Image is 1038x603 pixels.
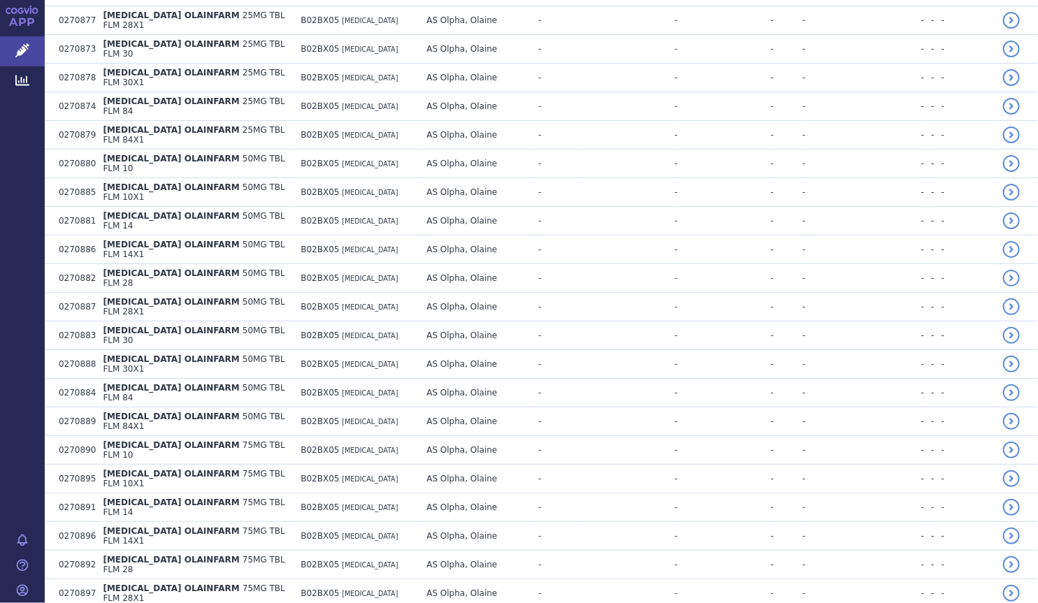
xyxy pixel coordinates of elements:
a: detail [1003,413,1020,430]
td: - [935,350,996,379]
span: 75MG TBL FLM 28X1 [103,583,284,603]
span: B02BX05 [301,44,339,54]
td: - [935,293,996,321]
td: - [805,350,924,379]
td: AS Olpha, Olaine [419,493,531,522]
td: - [581,321,677,350]
td: - [581,92,677,121]
td: - [531,207,581,235]
span: B02BX05 [301,330,339,340]
span: 75MG TBL FLM 14 [103,497,284,517]
td: - [774,6,805,35]
td: AS Olpha, Olaine [419,207,531,235]
td: - [531,407,581,436]
span: [MEDICAL_DATA] OLAINFARM [103,497,239,507]
td: 0270885 [52,178,96,207]
td: 0270892 [52,551,96,579]
td: - [924,379,935,407]
span: [MEDICAL_DATA] OLAINFARM [103,39,239,49]
td: - [774,264,805,293]
td: AS Olpha, Olaine [419,551,531,579]
td: - [935,436,996,465]
td: - [805,379,924,407]
span: [MEDICAL_DATA] OLAINFARM [103,326,239,335]
td: - [935,6,996,35]
a: detail [1003,298,1020,315]
a: detail [1003,241,1020,258]
td: - [805,522,924,551]
td: - [935,551,996,579]
td: - [805,321,924,350]
span: [MEDICAL_DATA] [342,389,398,397]
span: 75MG TBL FLM 28 [103,555,284,574]
span: [MEDICAL_DATA] OLAINFARM [103,154,239,164]
td: 0270886 [52,235,96,264]
td: - [531,35,581,64]
td: AS Olpha, Olaine [419,64,531,92]
td: AS Olpha, Olaine [419,92,531,121]
td: 0270888 [52,350,96,379]
td: - [935,92,996,121]
td: - [935,465,996,493]
td: - [678,493,774,522]
td: - [805,493,924,522]
td: 0270889 [52,407,96,436]
td: - [581,64,677,92]
a: detail [1003,384,1020,401]
td: AS Olpha, Olaine [419,293,531,321]
span: 50MG TBL FLM 30X1 [103,354,284,374]
td: - [678,150,774,178]
span: [MEDICAL_DATA] OLAINFARM [103,10,239,20]
td: - [678,235,774,264]
span: B02BX05 [301,588,339,598]
td: - [924,465,935,493]
span: [MEDICAL_DATA] [342,303,398,311]
span: [MEDICAL_DATA] [342,504,398,511]
td: - [805,235,924,264]
td: - [805,178,924,207]
td: - [678,350,774,379]
span: 50MG TBL FLM 10X1 [103,182,284,202]
a: detail [1003,327,1020,344]
span: [MEDICAL_DATA] [342,17,398,24]
span: 50MG TBL FLM 14X1 [103,240,284,259]
span: [MEDICAL_DATA] OLAINFARM [103,383,239,393]
span: B02BX05 [301,359,339,369]
span: B02BX05 [301,474,339,484]
span: B02BX05 [301,159,339,168]
td: - [774,150,805,178]
td: - [581,207,677,235]
td: - [678,522,774,551]
span: 75MG TBL FLM 10 [103,440,284,460]
span: 50MG TBL FLM 84X1 [103,412,284,431]
td: AS Olpha, Olaine [419,379,531,407]
span: [MEDICAL_DATA] OLAINFARM [103,240,239,249]
span: [MEDICAL_DATA] OLAINFARM [103,211,239,221]
span: B02BX05 [301,245,339,254]
span: [MEDICAL_DATA] [342,475,398,483]
td: - [531,64,581,92]
span: B02BX05 [301,531,339,541]
td: 0270877 [52,6,96,35]
td: - [531,92,581,121]
td: - [531,121,581,150]
span: 50MG TBL FLM 30 [103,326,284,345]
td: - [805,150,924,178]
td: - [581,436,677,465]
td: - [924,178,935,207]
td: - [678,64,774,92]
td: - [935,264,996,293]
td: - [935,64,996,92]
td: - [581,6,677,35]
a: detail [1003,442,1020,458]
td: - [774,235,805,264]
td: - [531,235,581,264]
span: B02BX05 [301,445,339,455]
span: [MEDICAL_DATA] [342,446,398,454]
span: [MEDICAL_DATA] [342,332,398,340]
td: - [805,6,924,35]
a: detail [1003,212,1020,229]
td: AS Olpha, Olaine [419,150,531,178]
span: 50MG TBL FLM 28X1 [103,297,284,317]
span: 25MG TBL FLM 30X1 [103,68,284,87]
